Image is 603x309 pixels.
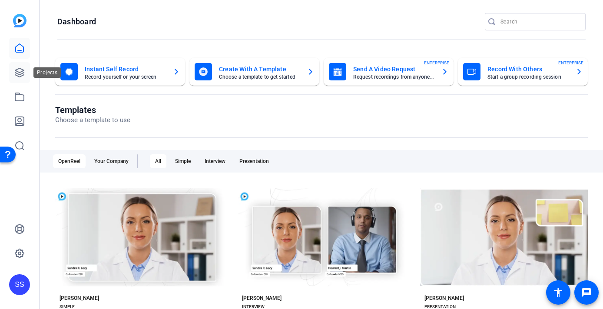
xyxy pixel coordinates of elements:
div: [PERSON_NAME] [424,295,464,302]
div: Your Company [89,154,134,168]
mat-card-subtitle: Request recordings from anyone, anywhere [353,74,434,80]
mat-card-subtitle: Start a group recording session [487,74,569,80]
button: Instant Self RecordRecord yourself or your screen [55,58,185,86]
button: Create With A TemplateChoose a template to get started [189,58,319,86]
mat-card-title: Record With Others [487,64,569,74]
button: Send A Video RequestRequest recordings from anyone, anywhereENTERPRISE [324,58,454,86]
mat-icon: message [581,287,592,298]
mat-card-subtitle: Choose a template to get started [219,74,300,80]
mat-card-subtitle: Record yourself or your screen [85,74,166,80]
div: SS [9,274,30,295]
div: Simple [170,154,196,168]
div: Interview [199,154,231,168]
h1: Templates [55,105,130,115]
div: Presentation [234,154,274,168]
img: blue-gradient.svg [13,14,27,27]
mat-card-title: Create With A Template [219,64,300,74]
div: [PERSON_NAME] [60,295,99,302]
div: OpenReel [53,154,86,168]
h1: Dashboard [57,17,96,27]
div: [PERSON_NAME] [242,295,282,302]
div: All [150,154,166,168]
p: Choose a template to use [55,115,130,125]
input: Search [500,17,579,27]
mat-card-title: Instant Self Record [85,64,166,74]
span: ENTERPRISE [558,60,583,66]
div: Projects [33,67,61,78]
button: Record With OthersStart a group recording sessionENTERPRISE [458,58,588,86]
mat-icon: accessibility [553,287,563,298]
mat-card-title: Send A Video Request [353,64,434,74]
span: ENTERPRISE [424,60,449,66]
